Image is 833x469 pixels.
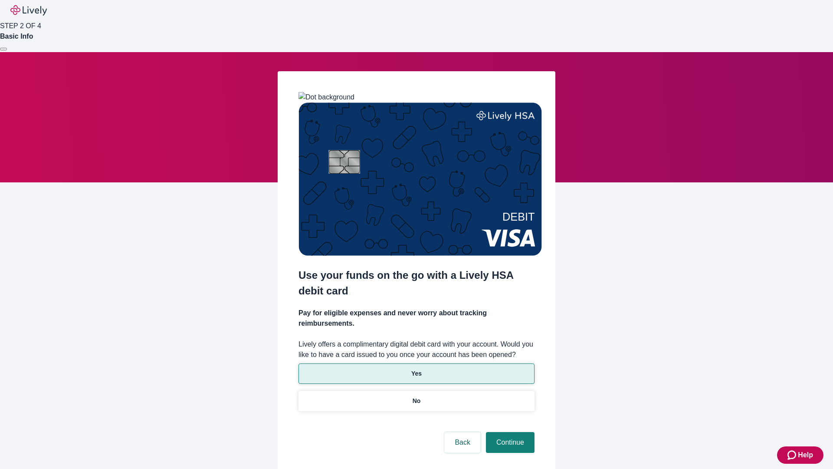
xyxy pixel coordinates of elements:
[486,432,535,453] button: Continue
[411,369,422,378] p: Yes
[298,308,535,329] h4: Pay for eligible expenses and never worry about tracking reimbursements.
[298,391,535,411] button: No
[10,5,47,16] img: Lively
[298,268,535,299] h2: Use your funds on the go with a Lively HSA debit card
[298,339,535,360] label: Lively offers a complimentary digital debit card with your account. Would you like to have a card...
[413,396,421,406] p: No
[798,450,813,460] span: Help
[298,363,535,384] button: Yes
[298,102,542,256] img: Debit card
[787,450,798,460] svg: Zendesk support icon
[444,432,481,453] button: Back
[777,446,823,464] button: Zendesk support iconHelp
[298,92,354,102] img: Dot background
